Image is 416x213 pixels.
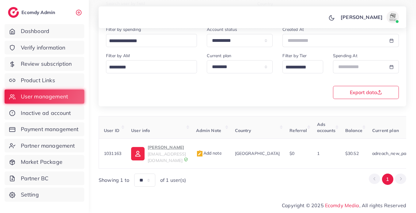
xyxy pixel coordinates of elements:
a: Product Links [5,73,84,87]
img: logo [8,7,19,18]
label: Current plan [207,53,231,59]
input: Search for option [283,63,315,72]
span: Referral [289,128,307,133]
p: [PERSON_NAME] [148,144,186,151]
span: [EMAIL_ADDRESS][DOMAIN_NAME] [148,151,186,163]
span: Current plan [372,128,399,133]
span: Review subscription [21,60,72,68]
h2: Ecomdy Admin [21,9,57,15]
span: Admin Note [196,128,221,133]
div: Search for option [106,34,197,47]
a: Review subscription [5,57,84,71]
button: Export data [333,86,399,99]
span: Balance [345,128,362,133]
span: Showing 1 to [99,177,129,184]
a: Partner BC [5,171,84,185]
button: Go to page 1 [382,174,393,185]
span: $30.52 [345,151,359,156]
a: User management [5,90,84,104]
span: 1 [317,151,320,156]
span: Ads accounts [317,122,335,133]
span: Verify information [21,44,66,52]
span: Country [235,128,251,133]
span: , All rights Reserved [359,202,406,209]
span: $0 [289,151,294,156]
label: Spending At [333,53,357,59]
input: Search for option [107,63,189,72]
a: Market Package [5,155,84,169]
span: Export data [350,90,382,95]
span: of 1 user(s) [160,177,186,184]
a: [PERSON_NAME][EMAIL_ADDRESS][DOMAIN_NAME] [131,144,186,163]
a: Inactive ad account [5,106,84,120]
label: Filter by Tier [282,53,307,59]
ul: Pagination [369,174,406,185]
span: Partner BC [21,174,49,182]
div: Search for option [106,60,197,73]
a: logoEcomdy Admin [8,7,57,18]
span: Add note [196,150,222,156]
span: Product Links [21,76,55,84]
img: 9CAL8B2pu8EFxCJHYAAAAldEVYdGRhdGU6Y3JlYXRlADIwMjItMTItMDlUMDQ6NTg6MzkrMDA6MDBXSlgLAAAAJXRFWHRkYXR... [184,157,188,162]
label: Filter by AM [106,53,130,59]
span: User management [21,93,68,101]
a: Setting [5,188,84,202]
p: [PERSON_NAME] [341,13,383,21]
span: User info [131,128,150,133]
span: Inactive ad account [21,109,71,117]
div: Search for option [282,60,323,73]
span: Copyright © 2025 [282,202,406,209]
span: 1031163 [104,151,121,156]
span: Market Package [21,158,62,166]
a: Verify information [5,41,84,55]
span: Dashboard [21,27,49,35]
a: Partner management [5,139,84,153]
span: [GEOGRAPHIC_DATA] [235,151,280,156]
a: Dashboard [5,24,84,38]
span: User ID [104,128,119,133]
span: Setting [21,191,39,199]
img: ic-user-info.36bf1079.svg [131,147,145,160]
a: Payment management [5,122,84,136]
a: Ecomdy Media [325,202,359,208]
span: Payment management [21,125,79,133]
a: [PERSON_NAME]avatar [337,11,401,23]
span: Partner management [21,142,75,150]
img: avatar [387,11,399,23]
img: admin_note.cdd0b510.svg [196,150,203,157]
input: Search for option [107,36,189,46]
